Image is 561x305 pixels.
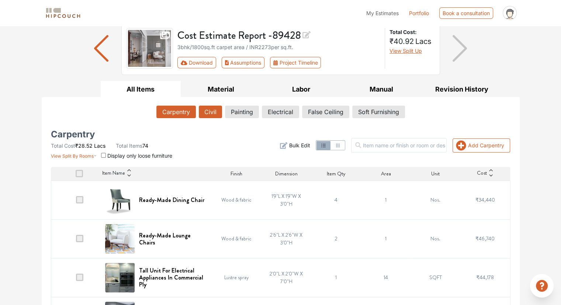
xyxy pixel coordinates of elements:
td: Nos. [411,219,460,258]
span: View Split Up [389,48,422,54]
span: Total Items [116,143,142,149]
span: Dimension [275,170,298,178]
button: Bulk Edit [280,141,310,149]
img: arrow right [453,35,467,62]
strong: Total Cost: [389,28,434,36]
button: View Split By Rooms [51,150,97,160]
td: 2'0"L X 2'0"W X 7'0"H [262,258,311,297]
button: Labor [261,81,342,97]
button: Electrical [262,106,299,118]
span: Lacs [415,37,432,46]
span: logo-horizontal.svg [45,5,82,21]
li: 74 [116,142,148,150]
img: Tall Unit For Electrical Appliances In Commercial Ply [105,263,135,292]
td: 1 [361,219,411,258]
div: First group [177,57,327,68]
span: ₹28.52 [75,143,93,149]
h3: Cost Estimate Report - 89428 [177,28,380,42]
img: Ready-Made Dining Chair [105,185,135,215]
button: Revision History [422,81,502,97]
button: False Ceiling [302,106,349,118]
span: Total Cost [51,143,75,149]
span: My Estimates [366,10,399,16]
h6: Ready-Made Dining Chair [139,196,204,203]
button: Material [181,81,261,97]
span: Item Qty [327,170,346,178]
h6: Ready-Made Lounge Chairs [139,232,207,246]
span: Finish [231,170,242,178]
button: All Items [101,81,181,97]
td: Wood & fabric [212,219,262,258]
button: Civil [199,106,222,118]
button: Painting [225,106,259,118]
h6: Tall Unit For Electrical Appliances In Commercial Ply [139,267,207,288]
span: Bulk Edit [289,141,310,149]
td: Wood & fabric [212,181,262,219]
button: Manual [341,81,422,97]
span: Unit [431,170,440,178]
span: Area [381,170,391,178]
span: Lacs [94,143,105,149]
span: ₹44,178 [476,274,494,281]
div: 3bhk / 1800 sq.ft carpet area / INR 2273 per sq.ft. [177,43,380,51]
td: SQFT [411,258,460,297]
span: Display only loose furniture [107,152,172,159]
span: Item Name [102,169,125,178]
div: Book a consultation [439,7,493,19]
button: Download [177,57,216,68]
img: logo-horizontal.svg [45,7,82,20]
img: Ready-Made Lounge Chairs [105,224,135,254]
span: Cost [477,169,487,178]
a: Portfolio [409,9,429,17]
div: Toolbar with button groups [177,57,380,68]
button: Project Timeline [270,57,321,68]
span: View Split By Rooms [51,153,94,159]
td: 2'6"L X 2'6"W X 3'0"H [262,219,311,258]
td: Lustre spray [212,258,262,297]
td: 1'9"L X 1'9"W X 3'0"H [262,181,311,219]
td: Nos. [411,181,460,219]
button: View Split Up [389,47,422,55]
button: Carpentry [156,106,196,118]
td: 1 [311,258,361,297]
h5: Carpentry [51,131,95,137]
input: Item name or finish or room or description [351,138,447,152]
span: ₹34,440 [475,196,495,203]
span: ₹46,740 [475,235,495,242]
img: gallery [126,28,173,69]
button: Assumptions [222,57,265,68]
span: ₹40.92 [389,37,414,46]
button: Add Carpentry [453,138,510,152]
img: arrow left [94,35,108,62]
button: Soft Furnishing [352,106,405,118]
td: 2 [311,219,361,258]
td: 4 [311,181,361,219]
td: 14 [361,258,411,297]
td: 1 [361,181,411,219]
